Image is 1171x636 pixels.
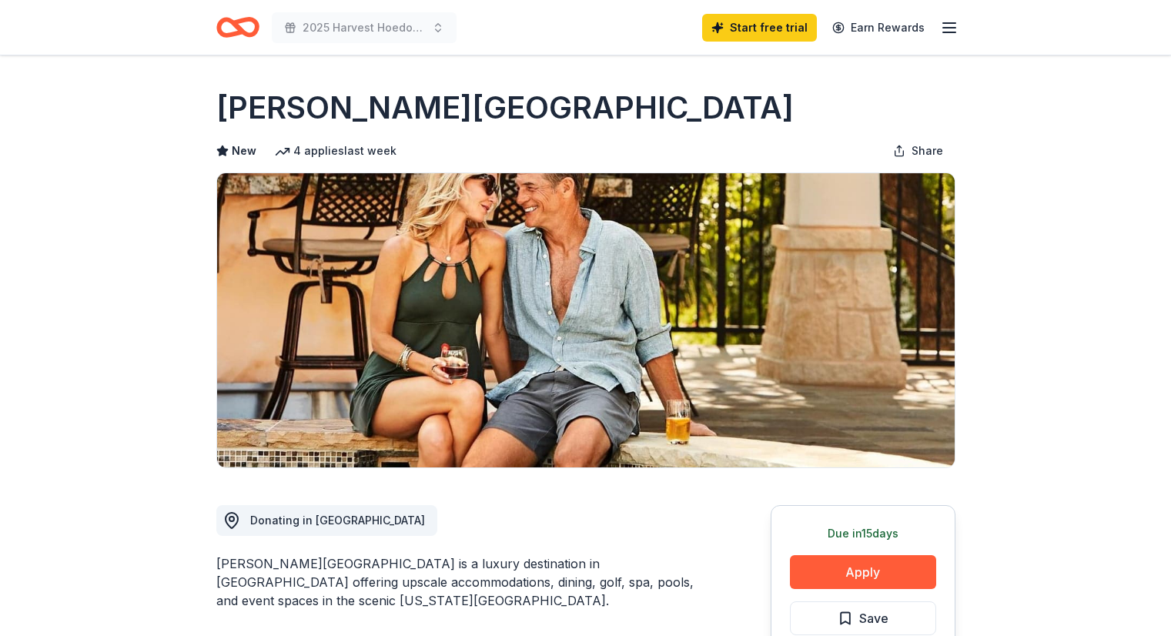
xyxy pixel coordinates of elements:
div: [PERSON_NAME][GEOGRAPHIC_DATA] is a luxury destination in [GEOGRAPHIC_DATA] offering upscale acco... [216,554,697,610]
button: Share [881,136,955,166]
button: Apply [790,555,936,589]
h1: [PERSON_NAME][GEOGRAPHIC_DATA] [216,86,794,129]
img: Image for La Cantera Resort & Spa [217,173,955,467]
button: Save [790,601,936,635]
a: Start free trial [702,14,817,42]
span: Donating in [GEOGRAPHIC_DATA] [250,514,425,527]
span: New [232,142,256,160]
a: Earn Rewards [823,14,934,42]
a: Home [216,9,259,45]
div: Due in 15 days [790,524,936,543]
button: 2025 Harvest Hoedown [272,12,457,43]
span: 2025 Harvest Hoedown [303,18,426,37]
span: Share [912,142,943,160]
div: 4 applies last week [275,142,396,160]
span: Save [859,608,888,628]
